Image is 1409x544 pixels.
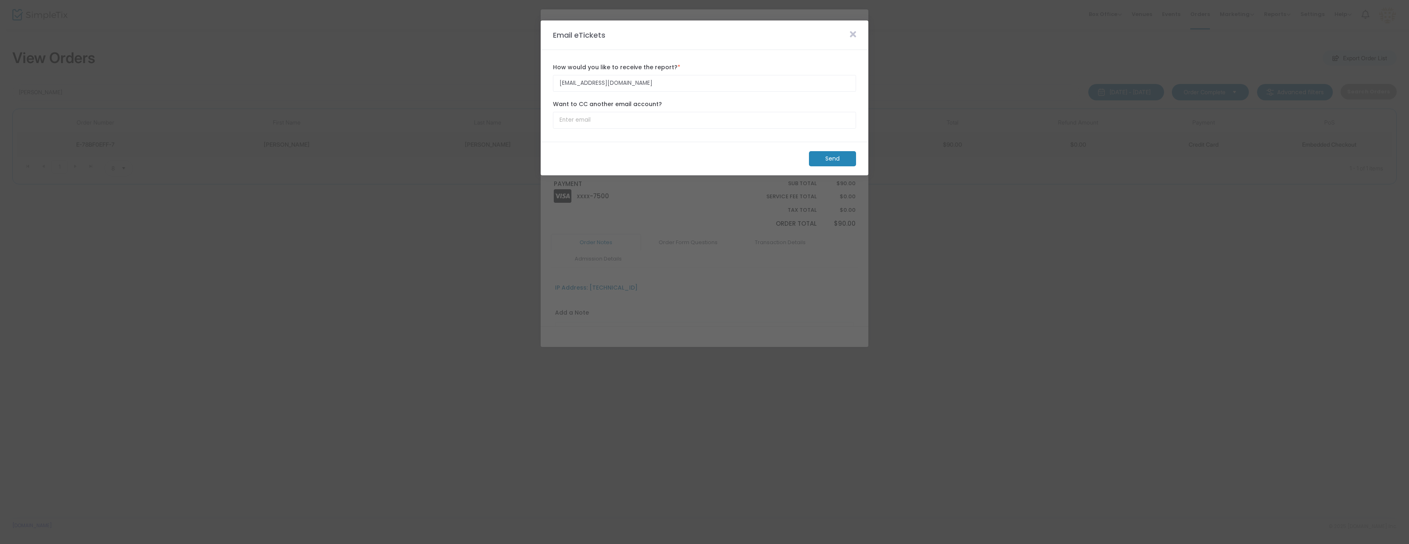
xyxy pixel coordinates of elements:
m-button: Send [809,151,856,166]
input: Enter email [553,75,856,92]
m-panel-title: Email eTickets [549,29,609,41]
label: Want to CC another email account? [553,100,856,109]
label: How would you like to receive the report? [553,63,856,72]
m-panel-header: Email eTickets [541,20,868,50]
input: Enter email [553,112,856,129]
